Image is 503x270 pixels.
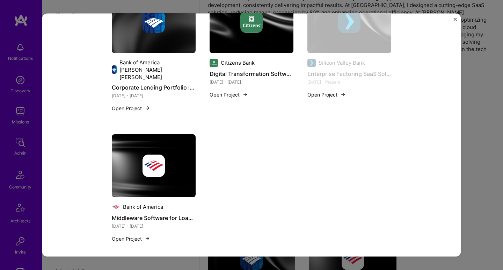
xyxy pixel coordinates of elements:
div: [DATE] - [DATE] [210,78,293,85]
img: Company logo [143,10,165,33]
img: arrow-right [242,92,248,97]
div: [DATE] - [DATE] [112,92,196,99]
img: Company logo [143,154,165,177]
img: cover [112,134,196,197]
div: Citizens Bank [221,59,255,66]
img: Company logo [112,65,117,74]
div: Bank of America [123,203,163,211]
img: arrow-right [145,105,150,111]
h4: Digital Transformation Software Solutions [210,69,293,78]
img: Company logo [240,10,263,33]
img: Company logo [112,202,120,211]
button: Open Project [210,91,248,98]
button: Open Project [112,104,150,112]
div: [DATE] - [DATE] [112,222,196,229]
h4: Middleware Software for Loan IQ Integration [112,213,196,222]
button: Open Project [307,91,346,98]
button: Close [453,18,457,25]
div: Bank of America [PERSON_NAME] [PERSON_NAME] [119,58,196,80]
img: arrow-right [145,236,150,241]
h4: Corporate Lending Portfolio Integration [112,83,196,92]
button: Open Project [112,235,150,242]
img: Company logo [210,58,218,67]
img: arrow-right [340,92,346,97]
